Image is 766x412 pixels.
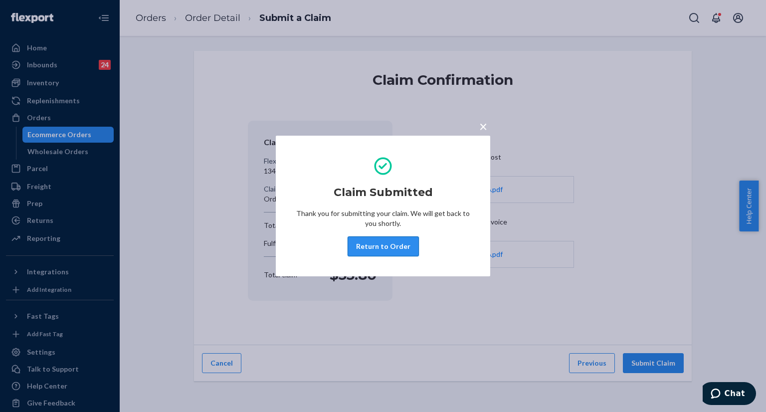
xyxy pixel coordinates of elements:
h2: Claim Submitted [334,185,433,201]
button: Return to Order [348,236,419,256]
span: × [479,118,487,135]
p: Thank you for submitting your claim. We will get back to you shortly. [296,208,470,228]
iframe: Opens a widget where you can chat to one of our agents [703,382,756,407]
